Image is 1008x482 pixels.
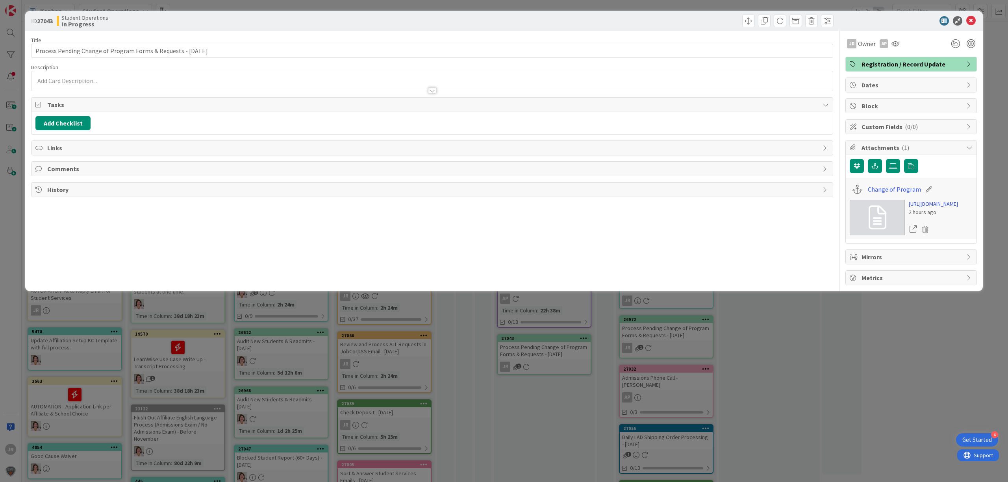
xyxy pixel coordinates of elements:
span: Metrics [862,273,962,283]
a: Open [909,224,917,235]
span: Registration / Record Update [862,59,962,69]
span: Tasks [47,100,819,109]
a: [URL][DOMAIN_NAME] [909,200,958,208]
span: Mirrors [862,252,962,262]
a: Change of Program [868,185,921,194]
span: Description [31,64,58,71]
div: Open Get Started checklist, remaining modules: 4 [956,433,998,447]
span: History [47,185,819,194]
div: 4 [991,431,998,438]
div: AP [880,39,888,48]
div: 2 hours ago [909,208,958,216]
div: Get Started [962,436,992,444]
label: Title [31,37,41,44]
button: Add Checklist [35,116,91,130]
b: In Progress [61,21,108,27]
span: Dates [862,80,962,90]
span: Custom Fields [862,122,962,131]
div: JR [847,39,856,48]
input: type card name here... [31,44,833,58]
span: Links [47,143,819,153]
span: Student Operations [61,15,108,21]
b: 27043 [37,17,53,25]
span: Comments [47,164,819,174]
span: ID [31,16,53,26]
span: Attachments [862,143,962,152]
span: ( 1 ) [902,144,909,151]
span: ( 0/0 ) [905,123,918,131]
span: Support [17,1,36,11]
span: Owner [858,39,876,48]
span: Block [862,101,962,111]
